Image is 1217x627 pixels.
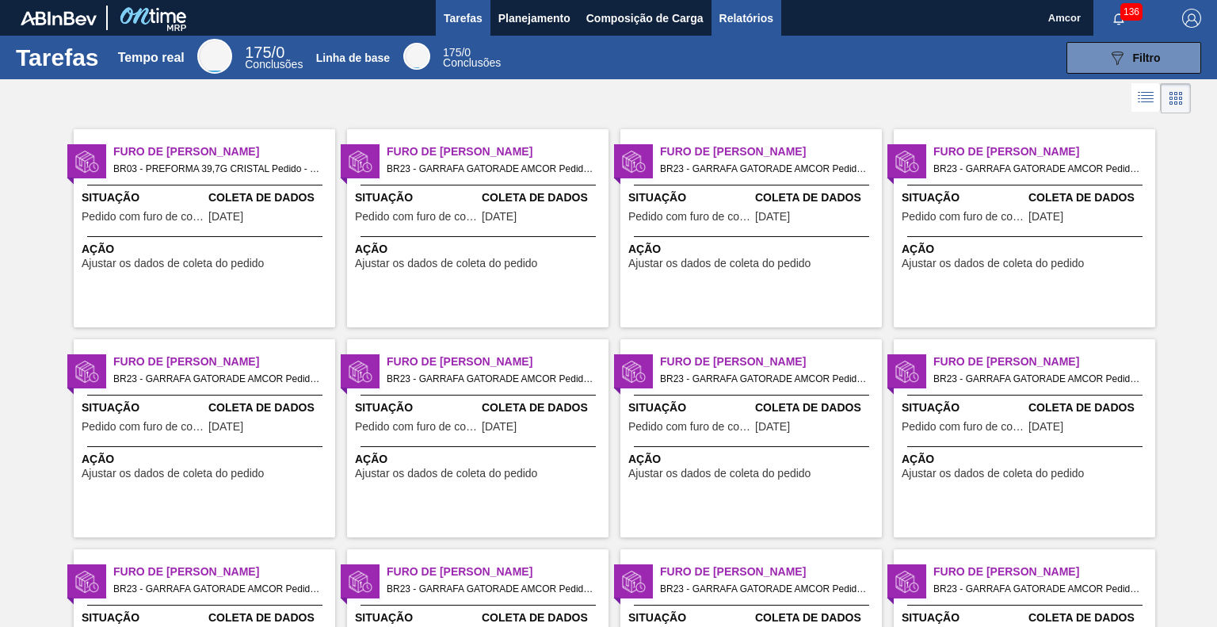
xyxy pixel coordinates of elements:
font: Conclusões [443,56,501,69]
span: Pedido com furo de coleta [902,211,1024,223]
div: Visão em Cards [1161,83,1191,113]
font: Ação [82,243,114,255]
img: status [349,570,372,594]
span: 13/08/2025 [1028,211,1063,223]
span: BR23 - GARRAFA GATORADE AMCOR Pedido - 1970877 [660,580,869,598]
font: / [461,46,464,59]
span: Pedido com furo de coleta [355,421,478,433]
font: Pedido com furo de coleta [902,420,1031,433]
font: BR23 - GARRAFA GATORADE AMCOR Pedido - 1970890 [660,373,907,384]
font: Tarefas [444,12,483,25]
span: Furo de Coleta [660,143,882,160]
font: [DATE] [1028,210,1063,223]
span: BR23 - GARRAFA GATORADE AMCOR Pedido - 1970876 [387,580,596,598]
font: Furo de [PERSON_NAME] [113,565,259,578]
span: Situação [628,189,751,206]
font: Furo de [PERSON_NAME] [933,145,1079,158]
font: Furo de [PERSON_NAME] [933,355,1079,368]
font: BR23 - GARRAFA GATORADE AMCOR Pedido - 1970876 [387,583,634,595]
font: [DATE] [208,210,243,223]
span: Coleta de Dados [482,400,605,416]
font: Composição de Carga [586,12,704,25]
span: BR23 - GARRAFA GATORADE AMCOR Pedido - 1970884 [933,370,1143,388]
font: Coleta de Dados [482,401,588,414]
span: Furo de Coleta [660,564,882,580]
span: BR03 - PREFORMA 39,7G CRISTAL Pedido - 1993193 [113,160,322,178]
span: Pedido com furo de coleta [902,421,1024,433]
font: BR23 - GARRAFA GATORADE AMCOR Pedido - 1970884 [933,373,1181,384]
font: Ajustar os dados de coleta do pedido [82,257,264,270]
span: Coleta de Dados [1028,400,1151,416]
font: [DATE] [755,420,790,433]
img: Sair [1182,9,1201,28]
font: BR23 - GARRAFA GATORADE AMCOR Pedido - 1960905 [387,163,634,174]
span: BR23 - GARRAFA GATORADE AMCOR Pedido - 1970881 [933,160,1143,178]
font: Coleta de Dados [755,611,861,624]
span: 13/08/2025 [208,211,243,223]
font: Coleta de Dados [208,191,315,204]
span: Coleta de Dados [482,610,605,626]
font: [DATE] [755,210,790,223]
font: BR23 - GARRAFA GATORADE AMCOR Pedido - 1970875 [113,583,361,595]
font: Furo de [PERSON_NAME] [387,565,532,578]
font: Furo de [PERSON_NAME] [387,145,532,158]
font: Relatórios [719,12,773,25]
img: TNhmsLtSVTkK8tSr43FrP2fwEKptu5GPRR3wAAAABJRU5ErkJggg== [21,11,97,25]
font: Coleta de Dados [1028,611,1135,624]
span: Situação [355,610,478,626]
font: Pedido com furo de coleta [82,210,211,223]
font: Ajustar os dados de coleta do pedido [628,257,811,270]
font: Coleta de Dados [482,191,588,204]
font: [DATE] [482,210,517,223]
font: Ajustar os dados de coleta do pedido [355,467,537,480]
font: Situação [902,611,959,624]
img: status [349,360,372,384]
span: Situação [82,610,204,626]
span: Situação [355,400,478,416]
font: Ajustar os dados de coleta do pedido [82,467,264,480]
span: Coleta de Dados [1028,610,1151,626]
font: Situação [628,191,686,204]
span: Coleta de Dados [208,189,331,206]
img: status [895,150,919,174]
font: Ação [902,243,934,255]
span: Pedido com furo de coleta [82,421,204,433]
span: Pedido com furo de coleta [628,211,751,223]
font: BR23 - GARRAFA GATORADE AMCOR Pedido - 1970877 [660,583,907,595]
span: Coleta de Dados [482,189,605,206]
span: BR23 - GARRAFA GATORADE AMCOR Pedido - 1970890 [660,370,869,388]
font: [DATE] [208,420,243,433]
font: [DATE] [1028,420,1063,433]
font: Furo de [PERSON_NAME] [113,145,259,158]
font: Furo de [PERSON_NAME] [660,565,806,578]
span: Coleta de Dados [208,400,331,416]
font: Coleta de Dados [208,401,315,414]
div: Linha de base [403,43,430,70]
font: Furo de [PERSON_NAME] [660,145,806,158]
span: Coleta de Dados [755,400,878,416]
font: Situação [82,611,139,624]
font: Pedido com furo de coleta [355,420,484,433]
font: 0 [276,44,284,61]
img: status [75,150,99,174]
span: Situação [628,610,751,626]
span: 175 [245,44,271,61]
font: Ação [82,453,114,465]
img: status [895,360,919,384]
font: Coleta de Dados [755,191,861,204]
span: 13/08/2025 [1028,421,1063,433]
span: Pedido com furo de coleta [628,421,751,433]
span: BR23 - GARRAFA GATORADE AMCOR Pedido - 1970878 [933,580,1143,598]
span: 12/08/2025 [755,421,790,433]
span: BR23 - GARRAFA GATORADE AMCOR Pedido - 1960905 [387,160,596,178]
font: Pedido com furo de coleta [902,210,1031,223]
span: BR23 - GARRAFA GATORADE AMCOR Pedido - 1970875 [113,580,322,598]
font: Furo de [PERSON_NAME] [933,565,1079,578]
font: Ação [628,243,661,255]
font: Ação [355,453,387,465]
font: Ajustar os dados de coleta do pedido [902,257,1084,270]
span: BR23 - GARRAFA GATORADE AMCOR Pedido - 1970883 [387,370,596,388]
div: Visão em Lista [1131,83,1161,113]
font: Linha de base [316,52,390,64]
font: BR23 - GARRAFA GATORADE AMCOR Pedido - 1970882 [113,373,361,384]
